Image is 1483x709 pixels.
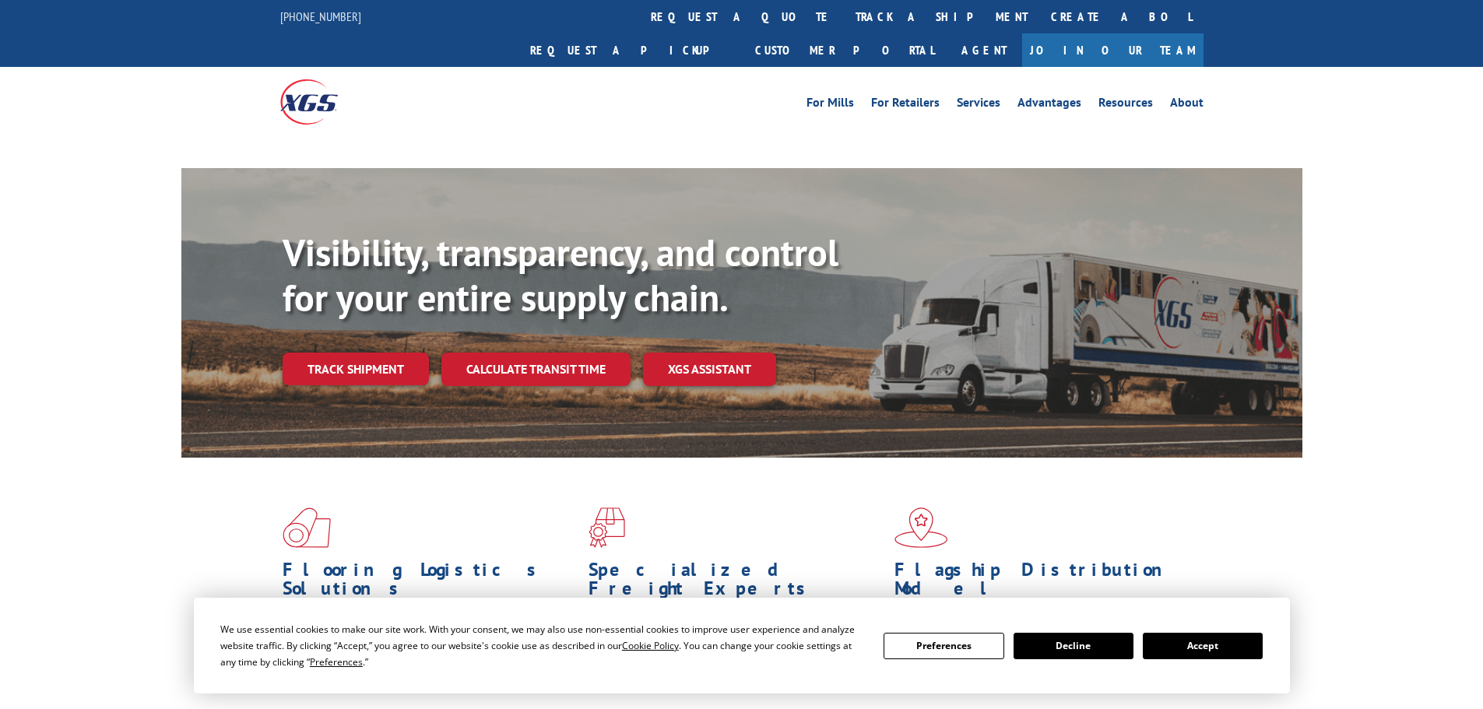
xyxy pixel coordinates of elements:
[743,33,946,67] a: Customer Portal
[622,639,679,652] span: Cookie Policy
[283,353,429,385] a: Track shipment
[441,353,631,386] a: Calculate transit time
[894,560,1189,605] h1: Flagship Distribution Model
[894,507,948,548] img: xgs-icon-flagship-distribution-model-red
[220,621,865,670] div: We use essential cookies to make our site work. With your consent, we may also use non-essential ...
[1098,97,1153,114] a: Resources
[871,97,940,114] a: For Retailers
[643,353,776,386] a: XGS ASSISTANT
[1022,33,1204,67] a: Join Our Team
[283,560,577,605] h1: Flooring Logistics Solutions
[589,507,625,548] img: xgs-icon-focused-on-flooring-red
[589,560,883,605] h1: Specialized Freight Experts
[1014,633,1133,659] button: Decline
[807,97,854,114] a: For Mills
[194,598,1290,693] div: Cookie Consent Prompt
[518,33,743,67] a: Request a pickup
[957,97,1000,114] a: Services
[283,507,331,548] img: xgs-icon-total-supply-chain-intelligence-red
[1170,97,1204,114] a: About
[1143,633,1263,659] button: Accept
[310,655,363,669] span: Preferences
[946,33,1022,67] a: Agent
[283,228,838,321] b: Visibility, transparency, and control for your entire supply chain.
[884,633,1003,659] button: Preferences
[1017,97,1081,114] a: Advantages
[280,9,361,24] a: [PHONE_NUMBER]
